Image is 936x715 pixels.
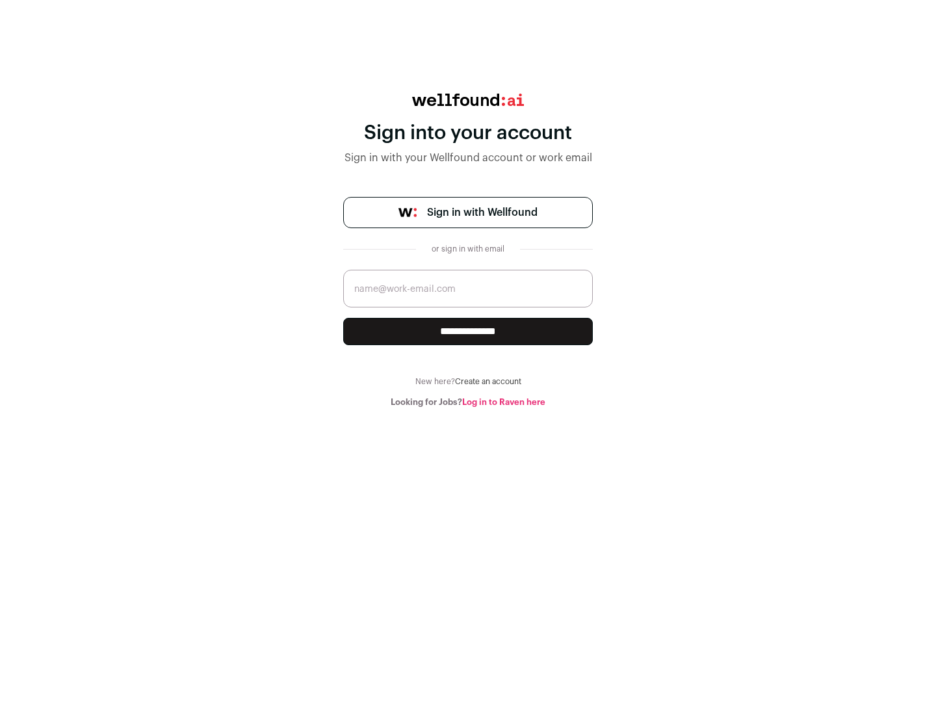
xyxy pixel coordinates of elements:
[462,398,545,406] a: Log in to Raven here
[412,94,524,106] img: wellfound:ai
[343,150,593,166] div: Sign in with your Wellfound account or work email
[426,244,510,254] div: or sign in with email
[343,270,593,307] input: name@work-email.com
[343,122,593,145] div: Sign into your account
[343,197,593,228] a: Sign in with Wellfound
[343,397,593,408] div: Looking for Jobs?
[427,205,538,220] span: Sign in with Wellfound
[343,376,593,387] div: New here?
[398,208,417,217] img: wellfound-symbol-flush-black-fb3c872781a75f747ccb3a119075da62bfe97bd399995f84a933054e44a575c4.png
[455,378,521,385] a: Create an account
